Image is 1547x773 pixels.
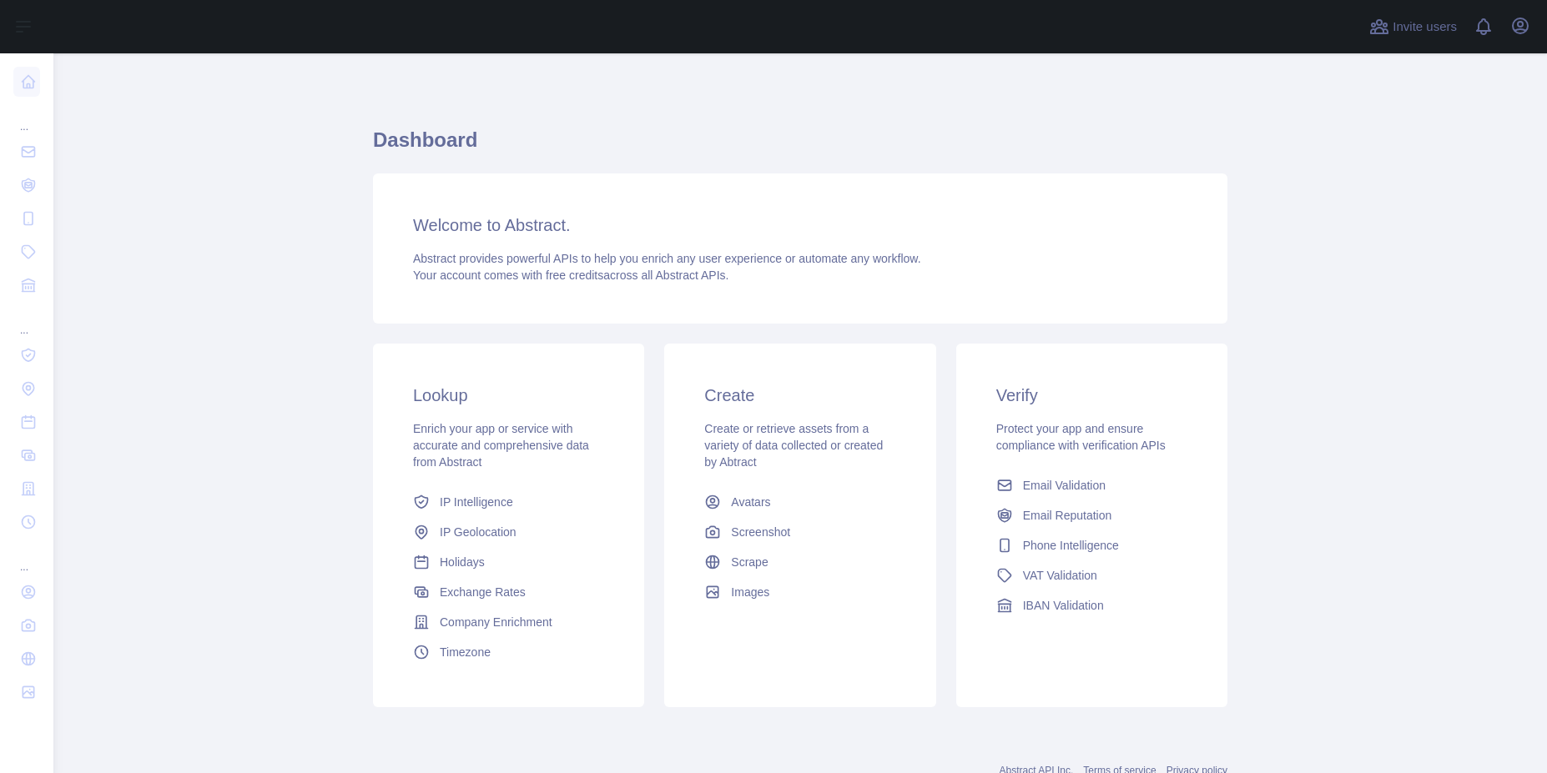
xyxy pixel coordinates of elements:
span: Timezone [440,644,491,660]
span: IP Geolocation [440,524,517,540]
a: IBAN Validation [990,590,1194,620]
h3: Verify [996,384,1187,407]
h3: Create [704,384,895,407]
span: Your account comes with across all Abstract APIs. [413,269,728,282]
span: Images [731,584,769,600]
h3: Welcome to Abstract. [413,213,1187,237]
h1: Dashboard [373,127,1227,167]
a: VAT Validation [990,560,1194,590]
span: Company Enrichment [440,614,552,630]
span: Enrich your app or service with accurate and comprehensive data from Abstract [413,422,589,469]
span: Invite users [1393,18,1457,37]
span: Avatars [731,494,770,510]
a: Timezone [406,637,611,667]
div: ... [13,540,40,574]
span: Abstract provides powerful APIs to help you enrich any user experience or automate any workflow. [413,252,921,265]
span: Screenshot [731,524,790,540]
a: Avatars [698,487,902,517]
button: Invite users [1366,13,1460,40]
a: IP Geolocation [406,517,611,547]
a: Images [698,577,902,607]
span: VAT Validation [1023,567,1097,584]
a: IP Intelligence [406,487,611,517]
span: Exchange Rates [440,584,526,600]
span: free credits [546,269,603,282]
a: Company Enrichment [406,607,611,637]
span: Holidays [440,554,485,570]
div: ... [13,304,40,337]
a: Holidays [406,547,611,577]
a: Email Reputation [990,500,1194,530]
span: Phone Intelligence [1023,537,1119,554]
span: Email Reputation [1023,507,1112,524]
span: Create or retrieve assets from a variety of data collected or created by Abtract [704,422,883,469]
div: ... [13,100,40,133]
h3: Lookup [413,384,604,407]
span: IP Intelligence [440,494,513,510]
span: Scrape [731,554,768,570]
a: Scrape [698,547,902,577]
span: Protect your app and ensure compliance with verification APIs [996,422,1166,452]
span: IBAN Validation [1023,597,1104,614]
a: Phone Intelligence [990,530,1194,560]
a: Screenshot [698,517,902,547]
span: Email Validation [1023,477,1106,494]
a: Email Validation [990,470,1194,500]
a: Exchange Rates [406,577,611,607]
